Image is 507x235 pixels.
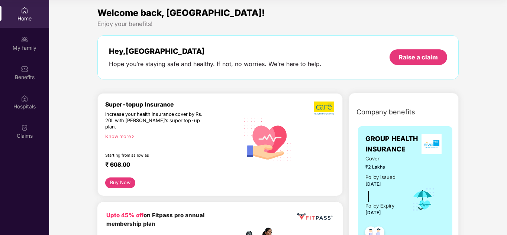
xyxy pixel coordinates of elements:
span: ₹2 Lakhs [365,163,400,170]
img: svg+xml;base64,PHN2ZyBpZD0iSG9tZSIgeG1sbnM9Imh0dHA6Ly93d3cudzMub3JnLzIwMDAvc3ZnIiB3aWR0aD0iMjAiIG... [21,7,28,14]
img: icon [411,187,435,212]
span: right [131,134,135,138]
img: b5dec4f62d2307b9de63beb79f102df3.png [314,101,335,115]
div: Enjoy your benefits! [97,20,459,28]
span: Welcome back, [GEOGRAPHIC_DATA]! [97,7,265,18]
div: Hope you’re staying safe and healthy. If not, no worries. We’re here to help. [109,60,322,68]
div: ₹ 608.00 [105,161,232,170]
img: svg+xml;base64,PHN2ZyBpZD0iQ2xhaW0iIHhtbG5zPSJodHRwOi8vd3d3LnczLm9yZy8yMDAwL3N2ZyIgd2lkdGg9IjIwIi... [21,124,28,131]
div: Hey, [GEOGRAPHIC_DATA] [109,47,322,56]
img: svg+xml;base64,PHN2ZyB3aWR0aD0iMjAiIGhlaWdodD0iMjAiIHZpZXdCb3g9IjAgMCAyMCAyMCIgZmlsbD0ibm9uZSIgeG... [21,36,28,43]
span: [DATE] [365,210,381,215]
b: on Fitpass pro annual membership plan [106,212,204,228]
div: Super-topup Insurance [105,101,239,108]
img: svg+xml;base64,PHN2ZyBpZD0iQmVuZWZpdHMiIHhtbG5zPSJodHRwOi8vd3d3LnczLm9yZy8yMDAwL3N2ZyIgd2lkdGg9Ij... [21,65,28,73]
div: Increase your health insurance cover by Rs. 20L with [PERSON_NAME]’s super top-up plan. [105,111,207,130]
div: Policy Expiry [365,202,394,210]
button: Buy Now [105,177,135,188]
span: Company benefits [356,107,415,117]
span: [DATE] [365,181,381,187]
img: insurerLogo [422,134,442,154]
b: Upto 45% off [106,212,143,219]
span: GROUP HEALTH INSURANCE [365,134,418,155]
div: Policy issued [365,173,395,181]
img: svg+xml;base64,PHN2ZyB4bWxucz0iaHR0cDovL3d3dy53My5vcmcvMjAwMC9zdmciIHhtbG5zOnhsaW5rPSJodHRwOi8vd3... [239,110,297,168]
span: Cover [365,155,400,163]
div: Know more [105,134,235,139]
img: fppp.png [296,211,334,223]
img: svg+xml;base64,PHN2ZyBpZD0iSG9zcGl0YWxzIiB4bWxucz0iaHR0cDovL3d3dy53My5vcmcvMjAwMC9zdmciIHdpZHRoPS... [21,95,28,102]
div: Raise a claim [399,53,438,61]
div: Starting from as low as [105,153,208,158]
